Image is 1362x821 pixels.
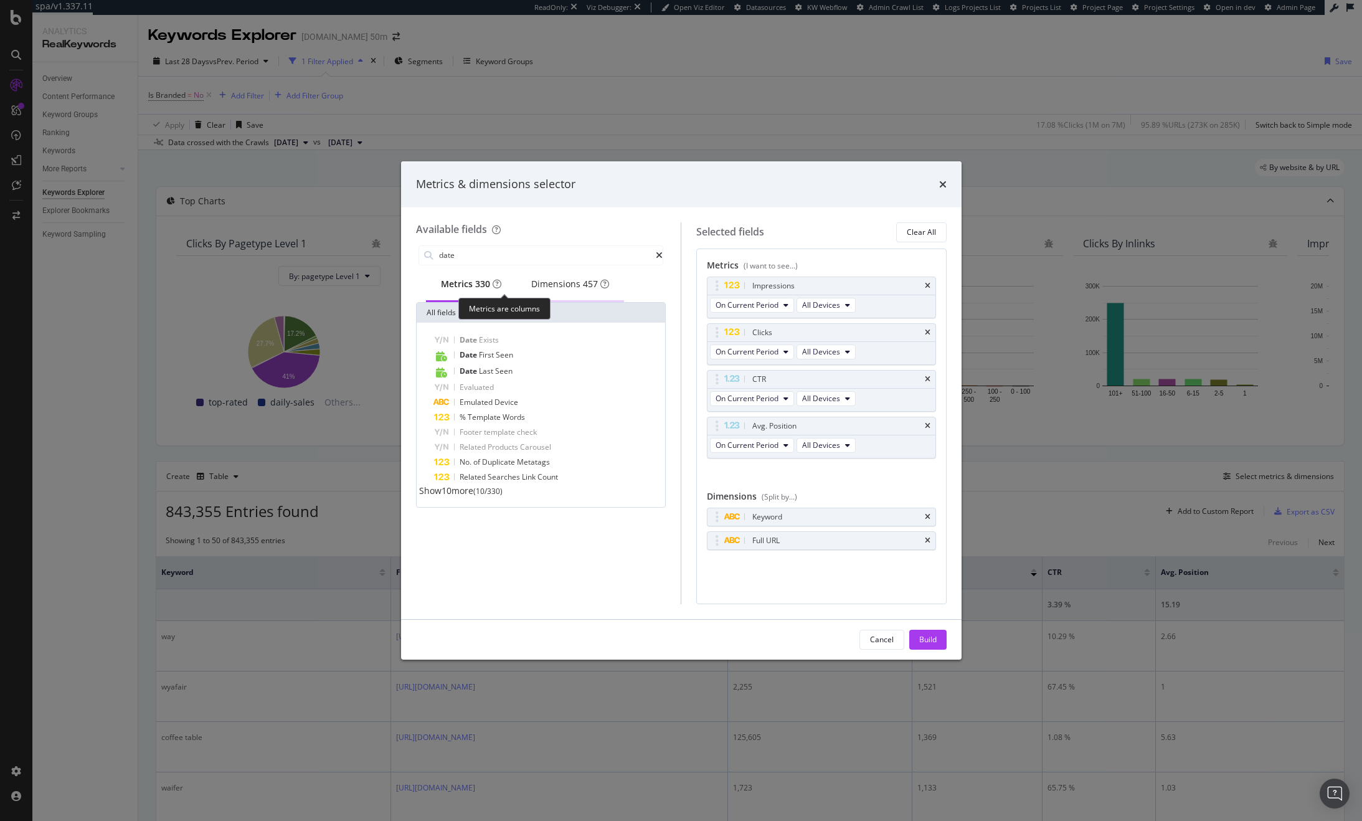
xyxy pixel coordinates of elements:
div: Build [919,634,937,645]
span: Seen [496,349,513,360]
span: First [479,349,496,360]
span: Related [460,442,488,452]
button: All Devices [797,298,856,313]
span: Date [460,349,479,360]
span: 457 [583,278,598,290]
div: Clicks [752,326,772,339]
div: brand label [583,278,598,290]
span: Footer [460,427,484,437]
span: All Devices [802,346,840,357]
button: On Current Period [710,344,794,359]
span: On Current Period [716,440,778,450]
span: Show 10 more [419,485,473,496]
span: Date [460,335,479,345]
div: modal [401,161,962,660]
div: All fields [417,303,666,323]
button: All Devices [797,391,856,406]
div: times [939,176,947,192]
button: Build [909,630,947,650]
div: Full URLtimes [707,531,936,550]
button: Clear All [896,222,947,242]
span: Carousel [520,442,551,452]
div: brand label [475,278,490,290]
div: Keyword [752,511,782,523]
div: times [925,537,930,544]
button: All Devices [797,344,856,359]
span: Related [460,472,488,482]
span: Words [503,412,525,422]
div: Clear All [907,227,936,237]
div: CTR [752,373,766,386]
span: Last [479,366,495,376]
span: Duplicate [482,457,517,467]
div: times [925,329,930,336]
div: Open Intercom Messenger [1320,779,1350,809]
span: Link [522,472,537,482]
div: (I want to see...) [744,260,798,271]
div: Metrics are columns [458,298,551,320]
div: Avg. PositiontimesOn Current PeriodAll Devices [707,417,936,458]
div: ImpressionstimesOn Current PeriodAll Devices [707,277,936,318]
span: ( 10 / 330 ) [473,486,503,496]
span: Emulated [460,397,494,407]
span: Seen [495,366,513,376]
div: Dimensions [707,490,936,508]
input: Search by field name [438,246,656,265]
span: All Devices [802,440,840,450]
span: check [517,427,537,437]
span: Products [488,442,520,452]
span: Searches [488,472,522,482]
div: Keywordtimes [707,508,936,526]
span: Evaluated [460,382,494,392]
div: (Split by...) [762,491,797,502]
div: ClickstimesOn Current PeriodAll Devices [707,323,936,365]
div: Cancel [870,634,894,645]
button: All Devices [797,438,856,453]
div: Metrics & dimensions selector [416,176,575,192]
span: All Devices [802,393,840,404]
span: Device [494,397,518,407]
div: times [925,513,930,521]
span: All Devices [802,300,840,310]
span: Metatags [517,457,550,467]
span: On Current Period [716,346,778,357]
button: On Current Period [710,298,794,313]
span: On Current Period [716,393,778,404]
div: CTRtimesOn Current PeriodAll Devices [707,370,936,412]
div: Metrics [707,259,936,277]
button: On Current Period [710,391,794,406]
span: of [473,457,482,467]
div: Full URL [752,534,780,547]
div: Available fields [416,222,487,236]
div: Avg. Position [752,420,797,432]
span: % [460,412,468,422]
div: Dimensions [531,278,609,290]
span: template [484,427,517,437]
div: times [925,376,930,383]
div: Selected fields [696,225,764,239]
span: No. [460,457,473,467]
span: 330 [475,278,490,290]
button: On Current Period [710,438,794,453]
button: Cancel [859,630,904,650]
span: Date [460,366,479,376]
span: Exists [479,335,499,345]
div: Metrics [441,278,501,290]
div: Impressions [752,280,795,292]
span: Count [537,472,558,482]
span: On Current Period [716,300,778,310]
div: times [925,282,930,290]
div: times [925,422,930,430]
span: Template [468,412,503,422]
